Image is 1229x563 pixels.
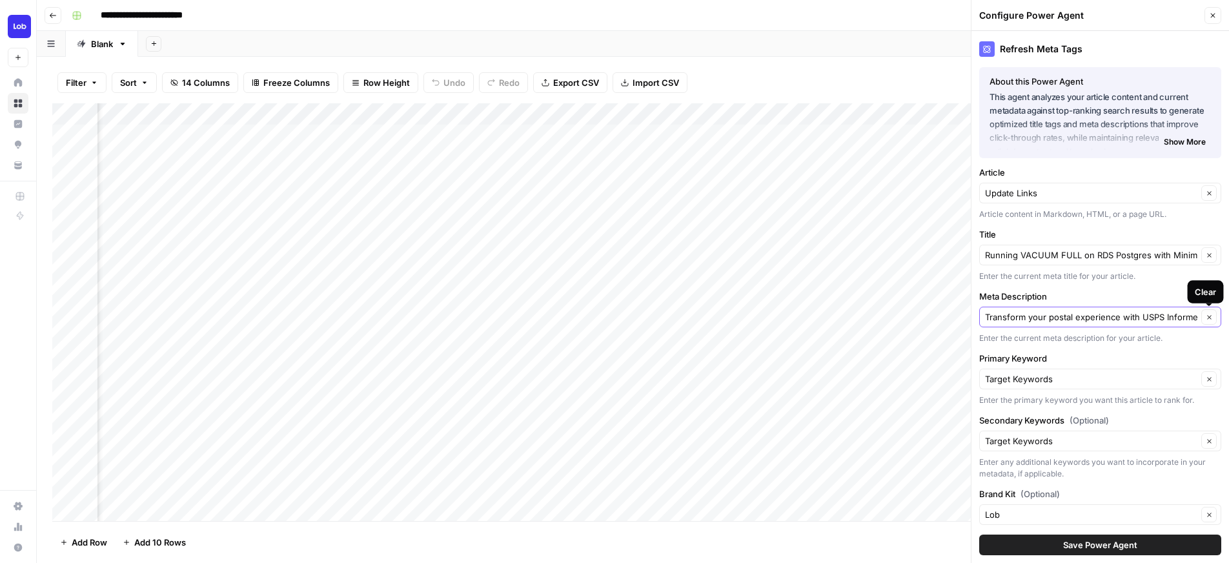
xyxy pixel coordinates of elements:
[990,90,1211,145] p: This agent analyzes your article content and current metadata against top-ranking search results ...
[423,72,474,93] button: Undo
[985,311,1197,323] input: Transform your postal experience with USPS Informed Delivery. Access mail previews instantly and ...
[8,134,28,155] a: Opportunities
[1063,538,1137,551] span: Save Power Agent
[52,532,115,553] button: Add Row
[8,155,28,176] a: Your Data
[613,72,687,93] button: Import CSV
[8,10,28,43] button: Workspace: Lob
[979,209,1221,220] div: Article content in Markdown, HTML, or a page URL.
[499,76,520,89] span: Redo
[979,414,1221,427] label: Secondary Keywords
[979,456,1221,480] div: Enter any additional keywords you want to incorporate in your metadata, if applicable.
[263,76,330,89] span: Freeze Columns
[115,532,194,553] button: Add 10 Rows
[1159,134,1211,150] button: Show More
[979,41,1221,57] div: Refresh Meta Tags
[533,72,607,93] button: Export CSV
[343,72,418,93] button: Row Height
[91,37,113,50] div: Blank
[1070,414,1109,427] span: (Optional)
[112,72,157,93] button: Sort
[985,187,1197,200] input: Update Links
[363,76,410,89] span: Row Height
[162,72,238,93] button: 14 Columns
[8,517,28,537] a: Usage
[443,76,465,89] span: Undo
[1164,136,1206,148] span: Show More
[8,15,31,38] img: Lob Logo
[66,76,86,89] span: Filter
[985,508,1197,521] input: Lob
[979,228,1221,241] label: Title
[182,76,230,89] span: 14 Columns
[8,72,28,93] a: Home
[979,290,1221,303] label: Meta Description
[57,72,107,93] button: Filter
[120,76,137,89] span: Sort
[633,76,679,89] span: Import CSV
[72,536,107,549] span: Add Row
[8,496,28,517] a: Settings
[1021,487,1060,500] span: (Optional)
[66,31,138,57] a: Blank
[990,75,1211,88] div: About this Power Agent
[979,333,1221,344] div: Enter the current meta description for your article.
[553,76,599,89] span: Export CSV
[985,249,1197,261] input: Running VACUUM FULL on RDS Postgres with Minimal Downtime
[134,536,186,549] span: Add 10 Rows
[979,487,1221,500] label: Brand Kit
[8,537,28,558] button: Help + Support
[979,271,1221,282] div: Enter the current meta title for your article.
[985,373,1197,385] input: Target Keywords
[979,394,1221,406] div: Enter the primary keyword you want this article to rank for.
[979,166,1221,179] label: Article
[8,114,28,134] a: Insights
[8,93,28,114] a: Browse
[979,535,1221,555] button: Save Power Agent
[985,435,1197,447] input: Target Keywords
[979,352,1221,365] label: Primary Keyword
[243,72,338,93] button: Freeze Columns
[479,72,528,93] button: Redo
